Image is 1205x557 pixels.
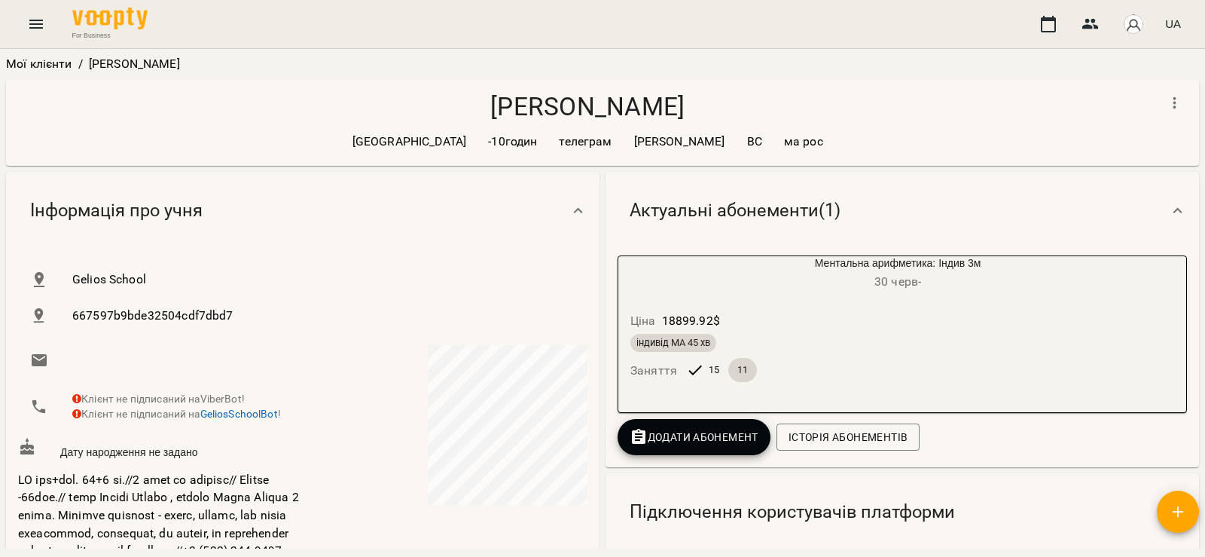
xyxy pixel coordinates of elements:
[630,360,677,381] h6: Заняття
[775,130,832,154] div: ма рос
[200,408,278,420] a: GeliosSchoolBot
[479,130,546,154] div: -10годин
[630,336,716,350] span: індивід МА 45 хв
[874,274,921,289] span: 30 черв -
[18,91,1157,122] h4: [PERSON_NAME]
[630,500,955,524] span: Підключення користувачів платформи
[550,130,621,154] div: телеграм
[618,256,1105,400] button: Ментальна арифметика: Індив 3м30 черв- Ціна18899.92$індивід МА 45 хвЗаняття1511
[72,271,575,289] span: Gelios School
[789,428,908,446] span: Історія абонементів
[352,133,467,151] p: [GEOGRAPHIC_DATA]
[559,133,612,151] p: телеграм
[6,55,1199,73] nav: breadcrumb
[18,6,54,42] button: Menu
[15,435,303,464] div: Дату народження не задано
[1123,14,1144,35] img: avatar_s.png
[776,424,920,451] button: Історія абонементів
[691,256,1105,292] div: Ментальна арифметика: Індив 3м
[630,311,656,332] h6: Ціна
[1159,10,1187,38] button: UA
[618,419,770,455] button: Додати Абонемент
[606,172,1199,249] div: Актуальні абонементи(1)
[630,428,758,446] span: Додати Абонемент
[1165,16,1181,32] span: UA
[630,199,840,222] span: Актуальні абонементи ( 1 )
[72,8,148,29] img: Voopty Logo
[488,133,537,151] p: -10годин
[618,256,691,292] div: Ментальна арифметика: Індив 3м
[625,130,734,154] div: [PERSON_NAME]
[343,130,476,154] div: [GEOGRAPHIC_DATA]
[6,57,72,71] a: Мої клієнти
[72,31,148,40] span: For Business
[662,312,720,330] p: 18899.92 $
[89,55,180,73] p: [PERSON_NAME]
[606,473,1199,551] div: Підключення користувачів платформи
[6,172,599,249] div: Інформація про учня
[72,393,245,405] span: Клієнт не підписаний на ViberBot!
[634,133,725,151] p: [PERSON_NAME]
[700,363,728,377] span: 15
[738,130,771,154] div: ВС
[30,199,203,222] span: Інформація про учня
[784,133,823,151] p: ма рос
[747,133,762,151] p: ВС
[72,408,281,420] span: Клієнт не підписаний на !
[78,55,83,73] li: /
[72,307,575,325] span: 667597b9bde32504cdf7dbd7
[728,363,757,377] span: 11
